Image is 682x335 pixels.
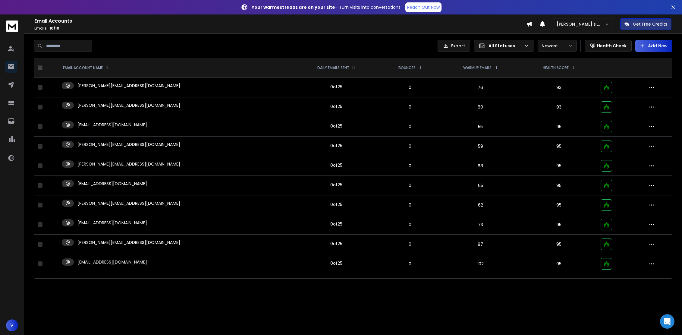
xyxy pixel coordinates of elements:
button: V [6,319,18,331]
p: 0 [384,261,437,267]
td: 62 [440,195,521,215]
p: BOUNCES [398,65,416,70]
p: Get Free Credits [633,21,667,27]
p: 0 [384,143,437,149]
p: DAILY EMAILS SENT [317,65,349,70]
div: 0 of 25 [330,103,342,109]
td: 93 [521,78,597,97]
h1: Email Accounts [34,17,526,25]
td: 95 [521,176,597,195]
td: 95 [521,195,597,215]
span: 10 / 10 [49,26,59,31]
p: 0 [384,104,437,110]
div: 0 of 25 [330,143,342,149]
p: [PERSON_NAME][EMAIL_ADDRESS][DOMAIN_NAME] [77,200,180,206]
div: 0 of 25 [330,241,342,247]
p: [PERSON_NAME][EMAIL_ADDRESS][DOMAIN_NAME] [77,102,180,108]
td: 102 [440,254,521,274]
p: HEALTH SCORE [543,65,569,70]
button: Add New [635,40,672,52]
p: 0 [384,241,437,247]
div: 0 of 25 [330,162,342,168]
td: 59 [440,137,521,156]
td: 95 [521,117,597,137]
div: 0 of 25 [330,221,342,227]
div: EMAIL ACCOUNT NAME [63,65,109,70]
p: 0 [384,124,437,130]
p: Health Check [597,43,627,49]
button: Health Check [585,40,632,52]
td: 76 [440,78,521,97]
img: logo [6,21,18,32]
p: [PERSON_NAME][EMAIL_ADDRESS][DOMAIN_NAME] [77,239,180,245]
td: 60 [440,97,521,117]
td: 95 [521,137,597,156]
div: 0 of 25 [330,182,342,188]
div: 0 of 25 [330,201,342,207]
p: 0 [384,202,437,208]
td: 93 [521,97,597,117]
td: 68 [440,156,521,176]
div: 0 of 25 [330,84,342,90]
p: WARMUP EMAILS [463,65,492,70]
div: 0 of 25 [330,123,342,129]
td: 95 [521,235,597,254]
p: All Statuses [489,43,522,49]
p: Reach Out Now [407,4,440,10]
a: Reach Out Now [405,2,442,12]
button: Get Free Credits [620,18,671,30]
button: Newest [538,40,577,52]
div: 0 of 25 [330,260,342,266]
p: [EMAIL_ADDRESS][DOMAIN_NAME] [77,259,147,265]
td: 73 [440,215,521,235]
div: Open Intercom Messenger [660,314,674,329]
p: Emails : [34,26,526,31]
p: 0 [384,182,437,188]
p: [PERSON_NAME]'s Workspace [557,21,605,27]
td: 65 [440,176,521,195]
td: 95 [521,215,597,235]
p: – Turn visits into conversations [252,4,401,10]
p: 0 [384,163,437,169]
p: [PERSON_NAME][EMAIL_ADDRESS][DOMAIN_NAME] [77,83,180,89]
p: [EMAIL_ADDRESS][DOMAIN_NAME] [77,122,147,128]
p: 0 [384,84,437,90]
td: 87 [440,235,521,254]
p: [EMAIL_ADDRESS][DOMAIN_NAME] [77,181,147,187]
p: 0 [384,222,437,228]
button: Export [438,40,470,52]
td: 55 [440,117,521,137]
td: 95 [521,156,597,176]
strong: Your warmest leads are on your site [252,4,335,10]
p: [EMAIL_ADDRESS][DOMAIN_NAME] [77,220,147,226]
p: [PERSON_NAME][EMAIL_ADDRESS][DOMAIN_NAME] [77,141,180,147]
td: 95 [521,254,597,274]
p: [PERSON_NAME][EMAIL_ADDRESS][DOMAIN_NAME] [77,161,180,167]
